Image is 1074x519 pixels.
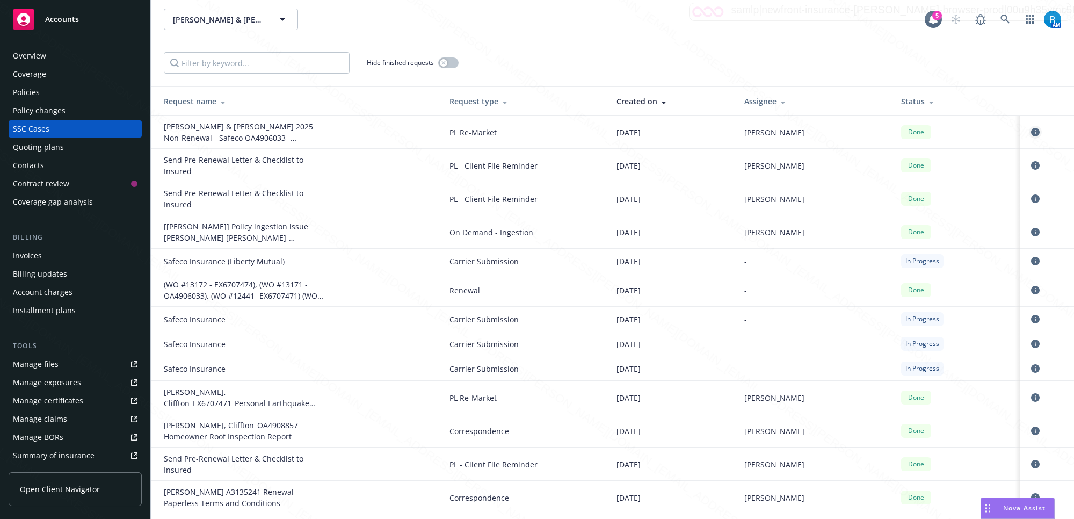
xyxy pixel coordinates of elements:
[9,302,142,319] a: Installment plans
[13,193,93,211] div: Coverage gap analysis
[905,426,927,436] span: Done
[744,193,804,205] span: [PERSON_NAME]
[164,221,325,243] div: [IVANS] Policy ingestion issue CLIFFTON MOSER ELIZABETH LEITNER-MOSER_OA4908857
[164,279,325,301] div: (WO #13172 - EX6707474), (WO #13171 - OA4906033), (WO #12441- EX6707471) (WO #12442- OA4908857) 0...
[945,9,967,30] a: Start snowing
[9,429,142,446] a: Manage BORs
[164,52,350,74] input: Filter by keyword...
[981,498,1055,519] button: Nova Assist
[13,47,46,64] div: Overview
[1029,192,1042,205] a: circleInformation
[905,459,927,469] span: Done
[744,314,884,325] div: -
[449,338,599,350] span: Carrier Submission
[616,193,641,205] span: [DATE]
[905,393,927,402] span: Done
[164,188,325,210] div: Send Pre-Renewal Letter & Checklist to Insured
[616,363,641,374] span: [DATE]
[13,120,49,138] div: SSC Cases
[449,314,599,325] span: Carrier Submission
[616,314,641,325] span: [DATE]
[9,193,142,211] a: Coverage gap analysis
[905,493,927,502] span: Done
[449,127,599,138] span: PL Re-Market
[9,356,142,373] a: Manage files
[1003,503,1046,513] span: Nova Assist
[744,256,884,267] div: -
[1029,126,1042,139] a: circleInformation
[449,392,599,403] span: PL Re-Market
[367,58,434,67] span: Hide finished requests
[616,127,641,138] span: [DATE]
[616,96,727,107] div: Created on
[1029,458,1042,471] a: circleInformation
[9,157,142,174] a: Contacts
[9,120,142,138] a: SSC Cases
[164,154,325,177] div: Send Pre-Renewal Letter & Checklist to Insured
[164,256,325,267] div: Safeco Insurance (Liberty Mutual)
[744,363,884,374] div: -
[9,447,142,464] a: Summary of insurance
[164,96,432,107] div: Request name
[744,160,804,171] span: [PERSON_NAME]
[449,256,599,267] span: Carrier Submission
[1019,9,1041,30] a: Switch app
[905,161,927,170] span: Done
[1029,491,1042,504] a: circleInformation
[905,314,939,324] span: In Progress
[20,484,100,495] span: Open Client Navigator
[164,486,325,509] div: Moser, Cliffton A3135241 Renewal Paperless Terms and Conditions
[13,356,59,373] div: Manage files
[1029,391,1042,404] a: circleInformation
[616,227,641,238] span: [DATE]
[905,364,939,373] span: In Progress
[164,453,325,475] div: Send Pre-Renewal Letter & Checklist to Insured
[901,96,1012,107] div: Status
[449,285,599,296] span: Renewal
[9,284,142,301] a: Account charges
[13,66,46,83] div: Coverage
[1029,255,1042,268] a: circleInformation
[9,265,142,283] a: Billing updates
[1029,424,1042,437] a: circleInformation
[449,96,599,107] div: Request type
[9,392,142,409] a: Manage certificates
[13,410,67,428] div: Manage claims
[13,157,44,174] div: Contacts
[9,410,142,428] a: Manage claims
[13,284,72,301] div: Account charges
[744,492,804,503] span: [PERSON_NAME]
[13,302,76,319] div: Installment plans
[449,426,599,437] span: Correspondence
[905,227,927,237] span: Done
[449,160,599,171] span: PL - Client File Reminder
[449,459,599,470] span: PL - Client File Reminder
[616,256,641,267] span: [DATE]
[932,11,942,20] div: 5
[13,175,69,192] div: Contract review
[744,338,884,350] div: -
[164,420,325,442] div: Moser, Cliffton_OA4908857_ Homeowner Roof Inspection Report
[9,175,142,192] a: Contract review
[164,363,325,374] div: Safeco Insurance
[164,121,325,143] div: Cliffton & Elizabeth Moser 2025 Non-Renewal - Safeco OA4906033 - 1237 CARRISON ST BERKELEY, CA 94...
[9,84,142,101] a: Policies
[970,9,991,30] a: Report a Bug
[13,429,63,446] div: Manage BORs
[616,392,641,403] span: [DATE]
[995,9,1016,30] a: Search
[9,139,142,156] a: Quoting plans
[9,66,142,83] a: Coverage
[905,194,927,204] span: Done
[9,247,142,264] a: Invoices
[905,285,927,295] span: Done
[9,374,142,391] a: Manage exposures
[1029,362,1042,375] a: circleInformation
[13,265,67,283] div: Billing updates
[744,127,804,138] span: [PERSON_NAME]
[449,227,599,238] span: On Demand - Ingestion
[9,102,142,119] a: Policy changes
[9,47,142,64] a: Overview
[13,247,42,264] div: Invoices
